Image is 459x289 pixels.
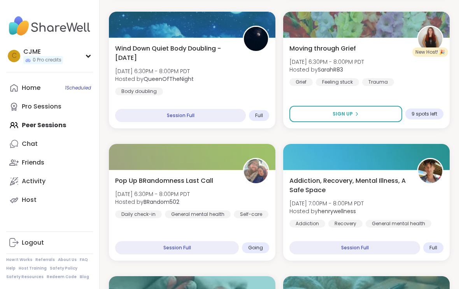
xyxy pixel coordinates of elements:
div: CJME [23,47,63,56]
div: Trauma [362,78,394,86]
div: Friends [22,158,44,167]
img: SarahR83 [418,27,442,51]
div: Session Full [115,109,246,122]
span: Hosted by [115,198,190,206]
span: 9 spots left [412,111,437,117]
span: Addiction, Recovery, Mental Illness, A Safe Space [289,176,408,195]
a: Friends [6,153,93,172]
a: Blog [80,274,89,280]
div: Activity [22,177,46,186]
div: Session Full [115,241,239,254]
span: Hosted by [115,75,194,83]
span: Moving through Grief [289,44,356,53]
span: Hosted by [289,207,364,215]
div: Daily check-in [115,210,162,218]
b: QueenOfTheNight [144,75,194,83]
span: 0 Pro credits [33,57,61,63]
a: FAQ [80,257,88,263]
a: Referrals [35,257,55,263]
div: General mental health [165,210,231,218]
div: Pro Sessions [22,102,61,111]
img: QueenOfTheNight [244,27,268,51]
div: Grief [289,78,313,86]
span: [DATE] 6:30PM - 8:00PM PDT [289,58,364,66]
span: [DATE] 6:30PM - 8:00PM PDT [115,190,190,198]
div: General mental health [366,220,431,228]
span: Hosted by [289,66,364,74]
div: Addiction [289,220,325,228]
div: Home [22,84,40,92]
img: ShareWell Nav Logo [6,12,93,40]
a: Safety Resources [6,274,44,280]
div: Logout [22,238,44,247]
div: Session Full [289,241,420,254]
img: BRandom502 [244,159,268,183]
span: Going [248,245,263,251]
a: Safety Policy [50,266,77,271]
a: Redeem Code [47,274,77,280]
b: henrywellness [318,207,356,215]
span: Pop Up BRandomness Last Call [115,176,213,186]
button: Sign Up [289,106,402,122]
a: How It Works [6,257,32,263]
span: C [12,51,17,61]
a: Chat [6,135,93,153]
div: Body doubling [115,88,163,95]
a: Home1Scheduled [6,79,93,97]
div: Host [22,196,37,204]
div: Chat [22,140,38,148]
a: Host [6,191,93,209]
div: Feeling stuck [316,78,359,86]
b: BRandom502 [144,198,179,206]
div: Self-care [234,210,268,218]
span: Wind Down Quiet Body Doubling - [DATE] [115,44,234,63]
span: [DATE] 6:30PM - 8:00PM PDT [115,67,194,75]
a: Help [6,266,16,271]
b: SarahR83 [318,66,343,74]
a: About Us [58,257,77,263]
img: henrywellness [418,159,442,183]
a: Activity [6,172,93,191]
span: Full [255,112,263,119]
span: [DATE] 7:00PM - 8:00PM PDT [289,200,364,207]
a: Pro Sessions [6,97,93,116]
a: Logout [6,233,93,252]
span: Full [429,245,437,251]
div: New Host! 🎉 [412,47,448,57]
a: Host Training [19,266,47,271]
span: Sign Up [333,110,353,117]
span: 1 Scheduled [65,85,91,91]
div: Recovery [328,220,363,228]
